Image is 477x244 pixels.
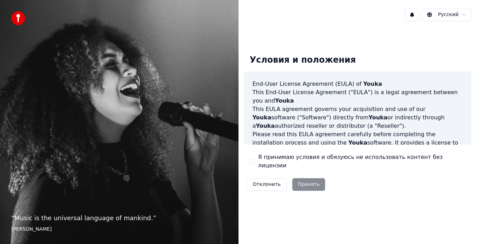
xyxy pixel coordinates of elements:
[256,123,275,129] span: Youka
[11,213,227,223] p: “ Music is the universal language of mankind. ”
[247,178,287,191] button: Отклонить
[275,97,294,104] span: Youka
[252,105,463,130] p: This EULA agreement governs your acquisition and use of our software ("Software") directly from o...
[11,226,227,233] footer: [PERSON_NAME]
[244,49,361,71] div: Условия и положения
[252,130,463,164] p: Please read this EULA agreement carefully before completing the installation process and using th...
[258,153,466,170] label: Я принимаю условия и обязуюсь не использовать контент без лицензии
[369,114,388,121] span: Youka
[348,139,367,146] span: Youka
[363,81,382,87] span: Youka
[252,114,271,121] span: Youka
[11,11,25,25] img: youka
[252,88,463,105] p: This End-User License Agreement ("EULA") is a legal agreement between you and
[252,80,463,88] h3: End-User License Agreement (EULA) of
